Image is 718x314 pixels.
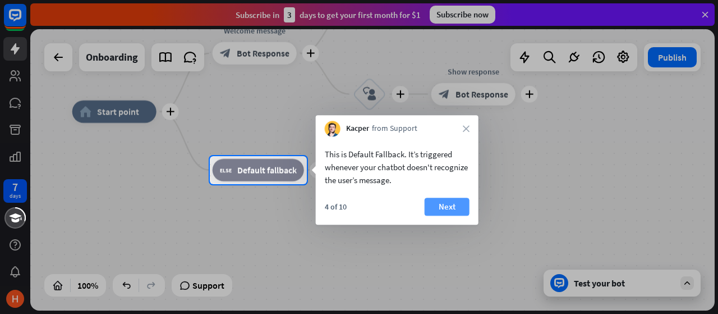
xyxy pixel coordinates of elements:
i: close [463,125,470,132]
div: This is Default Fallback. It’s triggered whenever your chatbot doesn't recognize the user’s message. [325,148,470,186]
i: block_fallback [220,165,232,176]
div: 4 of 10 [325,202,347,212]
button: Open LiveChat chat widget [9,4,43,38]
button: Next [425,198,470,216]
span: from Support [372,124,417,135]
span: Kacper [346,124,369,135]
span: Default fallback [237,165,297,176]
